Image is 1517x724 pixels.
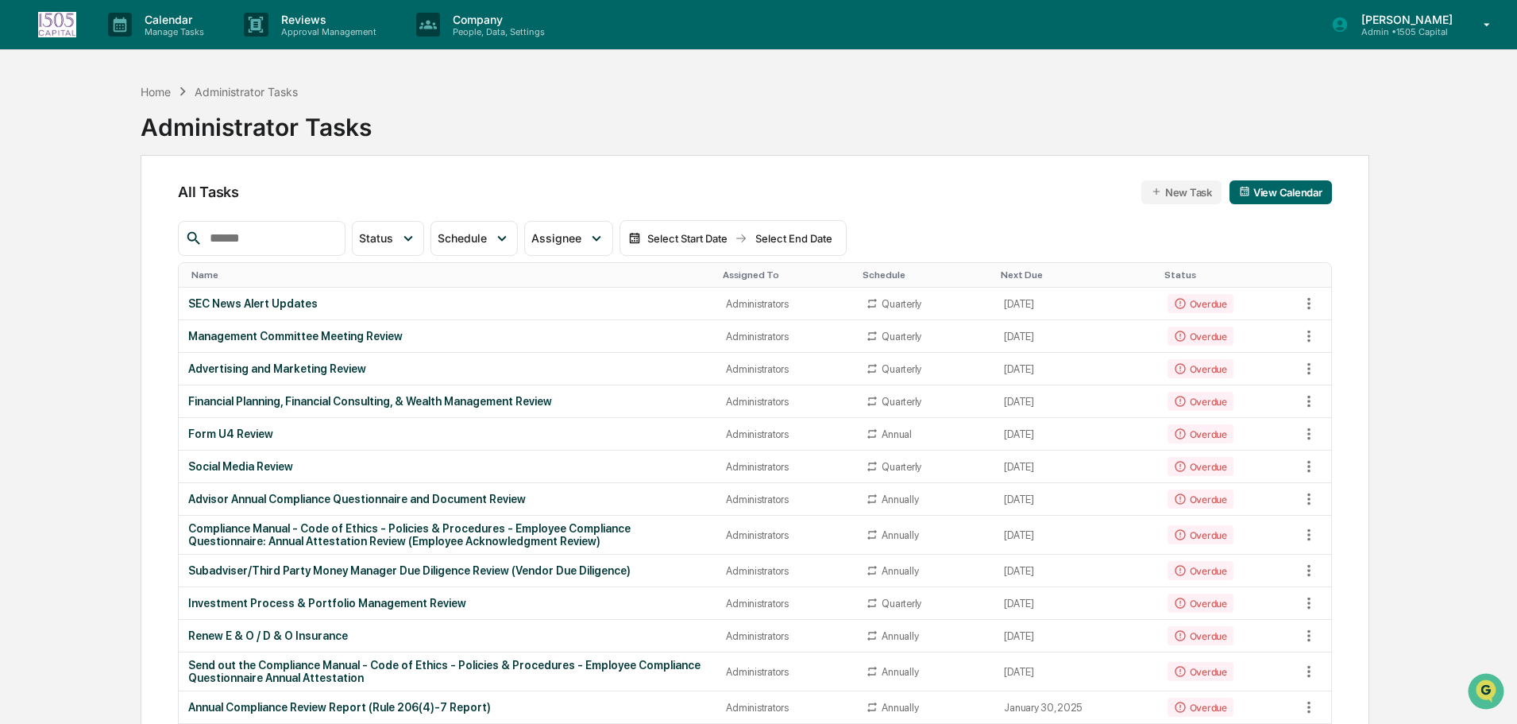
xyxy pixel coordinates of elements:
[735,232,747,245] img: arrow right
[863,269,988,281] div: Toggle SortBy
[726,702,847,714] div: Administrators
[644,232,731,245] div: Select Start Date
[1168,594,1233,613] div: Overdue
[188,564,707,577] div: Subadviser/Third Party Money Manager Due Diligence Review (Vendor Due Diligence)
[726,461,847,473] div: Administrators
[751,232,838,245] div: Select End Date
[141,100,372,141] div: Administrator Tasks
[726,396,847,408] div: Administrators
[882,298,921,310] div: Quarterly
[1168,359,1233,378] div: Overdue
[994,691,1157,724] td: January 30, 2025
[195,85,298,99] div: Administrator Tasks
[726,630,847,642] div: Administrators
[16,327,29,339] div: 🖐️
[188,701,707,714] div: Annual Compliance Review Report (Rule 206(4)-7 Report)
[268,13,384,26] p: Reviews
[71,122,261,137] div: Start new chat
[723,269,850,281] div: Toggle SortBy
[32,355,100,371] span: Data Lookup
[188,330,707,343] div: Management Committee Meeting Review
[726,331,847,343] div: Administrators
[188,460,707,473] div: Social Media Review
[16,33,289,59] p: How can we help?
[270,126,289,145] button: Start new chat
[1164,269,1293,281] div: Toggle SortBy
[882,702,918,714] div: Annually
[726,666,847,678] div: Administrators
[71,137,218,150] div: We're available if you need us!
[49,259,129,272] span: [PERSON_NAME]
[882,598,921,610] div: Quarterly
[191,269,710,281] div: Toggle SortBy
[16,176,106,189] div: Past conversations
[188,362,707,375] div: Advertising and Marketing Review
[268,26,384,37] p: Approval Management
[109,319,203,347] a: 🗄️Attestations
[726,565,847,577] div: Administrators
[531,231,581,245] span: Assignee
[882,666,918,678] div: Annually
[38,12,76,37] img: logo
[141,85,171,99] div: Home
[440,13,553,26] p: Company
[16,357,29,370] div: 🔎
[1168,424,1233,443] div: Overdue
[882,565,918,577] div: Annually
[188,428,707,440] div: Form U4 Review
[1349,26,1461,37] p: Admin • 1505 Capital
[188,522,707,548] div: Compliance Manual - Code of Ethics - Policies & Procedures - Employee Compliance Questionnaire: A...
[141,216,173,229] span: [DATE]
[132,216,137,229] span: •
[1168,392,1233,411] div: Overdue
[726,598,847,610] div: Administrators
[1168,525,1233,544] div: Overdue
[882,331,921,343] div: Quarterly
[882,396,921,408] div: Quarterly
[994,516,1157,555] td: [DATE]
[10,349,106,377] a: 🔎Data Lookup
[882,428,911,440] div: Annual
[158,394,192,406] span: Pylon
[994,385,1157,418] td: [DATE]
[1001,269,1151,281] div: Toggle SortBy
[882,494,918,505] div: Annually
[178,184,238,200] span: All Tasks
[1349,13,1461,26] p: [PERSON_NAME]
[726,529,847,541] div: Administrators
[112,393,192,406] a: Powered byPylon
[49,216,129,229] span: [PERSON_NAME]
[1168,626,1233,645] div: Overdue
[994,451,1157,483] td: [DATE]
[359,231,393,245] span: Status
[994,587,1157,620] td: [DATE]
[1299,269,1331,281] div: Toggle SortBy
[1168,698,1233,717] div: Overdue
[882,363,921,375] div: Quarterly
[1168,294,1233,313] div: Overdue
[131,325,197,341] span: Attestations
[188,659,707,684] div: Send out the Compliance Manual - Code of Ethics - Policies & Procedures - Employee Compliance Que...
[33,122,62,150] img: 8933085812038_c878075ebb4cc5468115_72.jpg
[882,461,921,473] div: Quarterly
[726,298,847,310] div: Administrators
[1141,180,1222,204] button: New Task
[994,320,1157,353] td: [DATE]
[1168,561,1233,580] div: Overdue
[188,297,707,310] div: SEC News Alert Updates
[1168,327,1233,346] div: Overdue
[16,201,41,226] img: Rachel Stanley
[16,122,44,150] img: 1746055101610-c473b297-6a78-478c-a979-82029cc54cd1
[246,173,289,192] button: See all
[1168,662,1233,681] div: Overdue
[726,494,847,505] div: Administrators
[115,327,128,339] div: 🗄️
[726,363,847,375] div: Administrators
[141,259,173,272] span: [DATE]
[1168,490,1233,509] div: Overdue
[994,652,1157,691] td: [DATE]
[1229,180,1332,204] button: View Calendar
[1466,672,1509,714] iframe: Open customer support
